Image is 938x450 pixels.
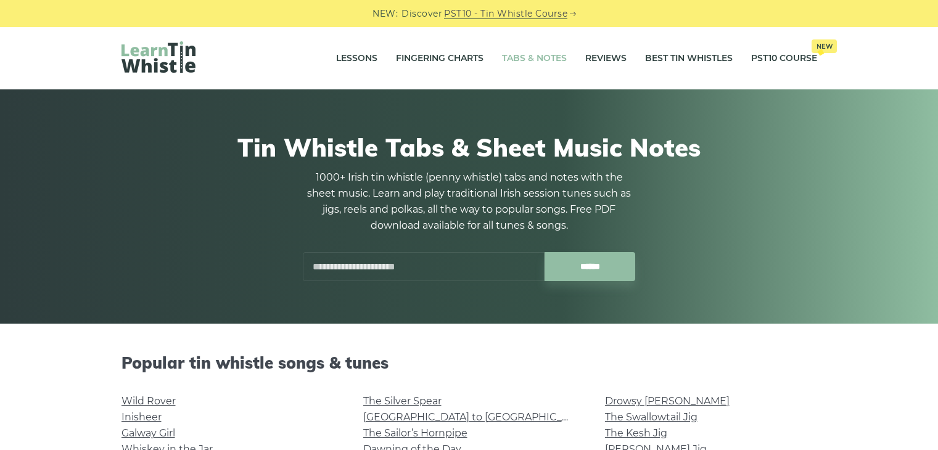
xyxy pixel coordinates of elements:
a: Reviews [585,43,627,74]
a: The Silver Spear [363,395,442,407]
a: Galway Girl [121,427,175,439]
a: Fingering Charts [396,43,483,74]
p: 1000+ Irish tin whistle (penny whistle) tabs and notes with the sheet music. Learn and play tradi... [303,170,636,234]
a: The Kesh Jig [605,427,667,439]
a: Inisheer [121,411,162,423]
a: Lessons [336,43,377,74]
a: The Swallowtail Jig [605,411,697,423]
span: New [812,39,837,53]
a: [GEOGRAPHIC_DATA] to [GEOGRAPHIC_DATA] [363,411,591,423]
h1: Tin Whistle Tabs & Sheet Music Notes [121,133,817,162]
a: Drowsy [PERSON_NAME] [605,395,730,407]
a: PST10 CourseNew [751,43,817,74]
a: Wild Rover [121,395,176,407]
img: LearnTinWhistle.com [121,41,195,73]
a: Tabs & Notes [502,43,567,74]
a: Best Tin Whistles [645,43,733,74]
a: The Sailor’s Hornpipe [363,427,467,439]
h2: Popular tin whistle songs & tunes [121,353,817,372]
